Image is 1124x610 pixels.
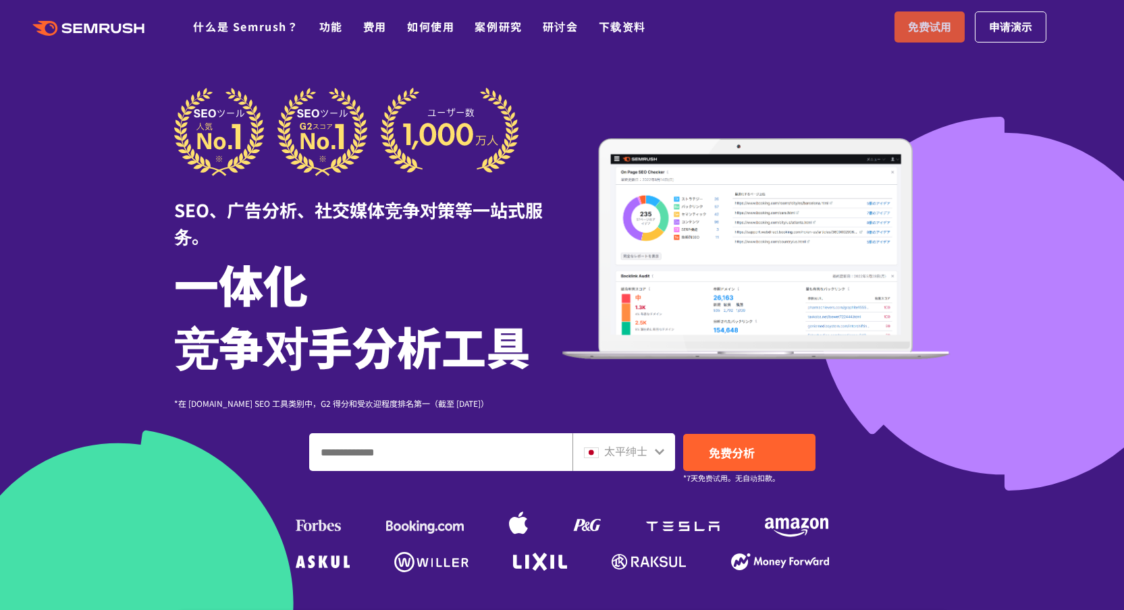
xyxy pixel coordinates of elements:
a: 什么是 Semrush？ [193,18,298,34]
a: 研讨会 [543,18,579,34]
font: *7天免费试用。无自动扣款。 [683,472,780,483]
font: 免费分析 [709,444,755,461]
a: 免费分析 [683,434,815,471]
a: 下载资料 [599,18,646,34]
a: 免费试用 [894,11,965,43]
a: 如何使用 [407,18,454,34]
font: 太平绅士 [604,443,647,459]
a: 案例研究 [475,18,522,34]
a: 申请演示 [975,11,1046,43]
font: 一体化 [174,251,308,316]
font: 竞争对手分析工具 [174,313,531,378]
input: 输入域名、关键字或 URL [310,434,572,470]
font: *在 [DOMAIN_NAME] SEO 工具类别中，G2 得分和受欢迎程度排名第一（截至 [DATE]） [174,397,489,409]
font: 免费试用 [908,18,951,34]
a: 费用 [363,18,387,34]
a: 功能 [319,18,343,34]
font: 申请演示 [989,18,1032,34]
font: SEO、广告分析、社交媒体竞争对策等一站式服务。 [174,197,543,248]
